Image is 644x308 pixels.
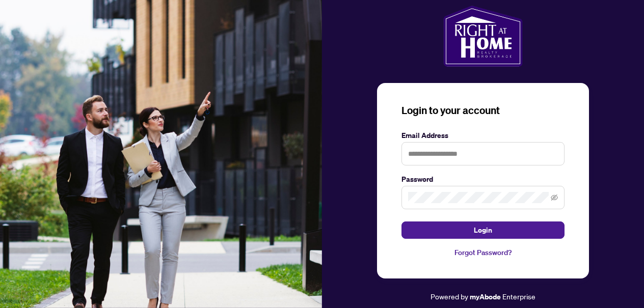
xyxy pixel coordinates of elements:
a: Forgot Password? [401,247,565,258]
span: Login [474,222,492,238]
h3: Login to your account [401,103,565,118]
span: eye-invisible [551,194,558,201]
span: Powered by [431,292,468,301]
a: myAbode [470,291,501,302]
span: Enterprise [502,292,535,301]
label: Email Address [401,130,565,141]
label: Password [401,174,565,185]
img: ma-logo [443,6,522,67]
button: Login [401,221,565,239]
